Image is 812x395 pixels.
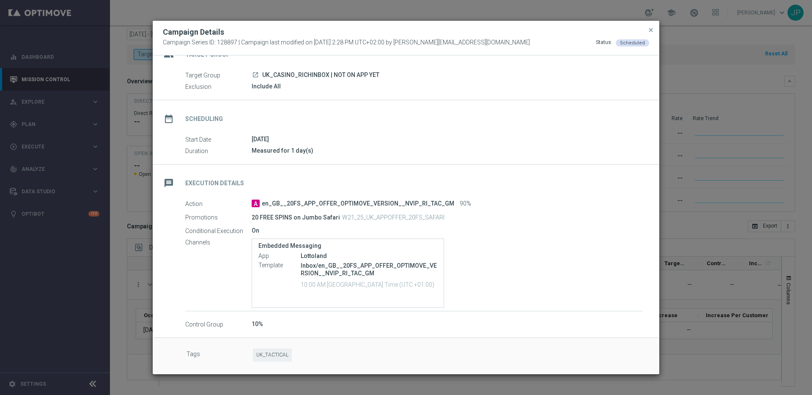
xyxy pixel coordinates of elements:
[252,71,259,79] a: launch
[185,115,223,123] h2: Scheduling
[252,200,260,207] span: A
[252,71,259,78] i: launch
[185,147,252,155] label: Duration
[252,82,643,91] div: Include All
[185,239,252,246] label: Channels
[185,83,252,91] label: Exclusion
[301,280,437,288] p: 10:00 AM [GEOGRAPHIC_DATA] Time (UTC +01:00)
[163,27,224,37] h2: Campaign Details
[258,252,301,260] label: App
[301,262,437,277] p: Inbox/en_GB__20FS_APP_OFFER_OPTIMOVE_VERSION__NVIP_RI_TAC_GM
[185,200,252,208] label: Action
[301,252,437,260] div: Lottoland
[185,321,252,328] label: Control Group
[596,39,612,47] div: Status:
[185,227,252,235] label: Conditional Execution
[252,320,643,328] div: 10%
[161,176,176,191] i: message
[252,135,643,143] div: [DATE]
[252,214,340,221] p: 20 FREE SPINS on Jumbo Safari
[620,40,645,46] span: Scheduled
[252,226,643,235] div: On
[185,179,244,187] h2: Execution Details
[616,39,649,46] colored-tag: Scheduled
[161,111,176,126] i: date_range
[262,200,454,208] span: en_GB__20FS_APP_OFFER_OPTIMOVE_VERSION__NVIP_RI_TAC_GM
[185,136,252,143] label: Start Date
[187,348,253,362] label: Tags
[185,71,252,79] label: Target Group
[185,214,252,221] label: Promotions
[163,39,530,47] span: Campaign Series ID: 128897 | Campaign last modified on [DATE] 2:28 PM UTC+02:00 by [PERSON_NAME][...
[252,146,643,155] div: Measured for 1 day(s)
[258,242,437,250] label: Embedded Messaging
[262,71,379,79] span: UK_CASINO_RICHINBOX | NOT ON APP YET
[342,214,444,221] p: W21_25_UK_APPOFFER_20FS_SAFARI
[253,348,292,362] span: UK_TACTICAL
[460,200,471,208] span: 90%
[647,27,654,33] span: close
[258,262,301,269] label: Template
